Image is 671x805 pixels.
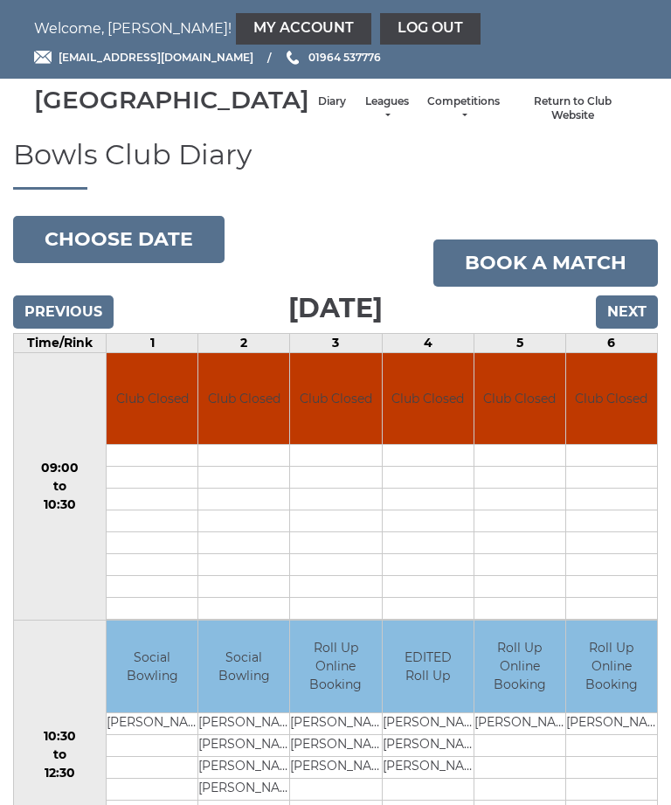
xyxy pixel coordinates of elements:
td: Roll Up Online Booking [566,621,657,712]
div: [GEOGRAPHIC_DATA] [34,87,309,114]
td: [PERSON_NAME] [198,778,289,800]
a: My Account [236,13,371,45]
a: Leagues [363,94,410,123]
span: [EMAIL_ADDRESS][DOMAIN_NAME] [59,51,253,64]
a: Log out [380,13,481,45]
input: Previous [13,295,114,329]
td: 4 [382,333,474,352]
td: [PERSON_NAME] [107,712,197,734]
td: Roll Up Online Booking [474,621,565,712]
td: Social Bowling [107,621,197,712]
td: Club Closed [383,353,474,445]
td: [PERSON_NAME] [290,756,381,778]
td: 1 [107,333,198,352]
span: 01964 537776 [308,51,381,64]
td: Roll Up Online Booking [290,621,381,712]
td: Time/Rink [14,333,107,352]
td: Social Bowling [198,621,289,712]
a: Book a match [433,239,658,287]
td: [PERSON_NAME] [290,734,381,756]
td: [PERSON_NAME] [383,756,474,778]
td: Club Closed [198,353,289,445]
td: [PERSON_NAME] [198,712,289,734]
h1: Bowls Club Diary [13,139,658,190]
td: [PERSON_NAME] [198,756,289,778]
button: Choose date [13,216,225,263]
td: [PERSON_NAME] [198,734,289,756]
td: 6 [565,333,657,352]
a: Phone us 01964 537776 [284,49,381,66]
img: Phone us [287,51,299,65]
a: Competitions [427,94,500,123]
a: Return to Club Website [517,94,628,123]
td: [PERSON_NAME] [383,734,474,756]
td: Club Closed [107,353,197,445]
td: [PERSON_NAME] [474,712,565,734]
td: 2 [198,333,290,352]
a: Email [EMAIL_ADDRESS][DOMAIN_NAME] [34,49,253,66]
a: Diary [318,94,346,109]
td: Club Closed [474,353,565,445]
td: Club Closed [566,353,657,445]
td: 3 [290,333,382,352]
img: Email [34,51,52,64]
td: EDITED Roll Up [383,621,474,712]
td: Club Closed [290,353,381,445]
td: [PERSON_NAME] [383,712,474,734]
td: 5 [474,333,565,352]
input: Next [596,295,658,329]
td: [PERSON_NAME] [290,712,381,734]
td: [PERSON_NAME] [566,712,657,734]
nav: Welcome, [PERSON_NAME]! [34,13,637,45]
td: 09:00 to 10:30 [14,352,107,621]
